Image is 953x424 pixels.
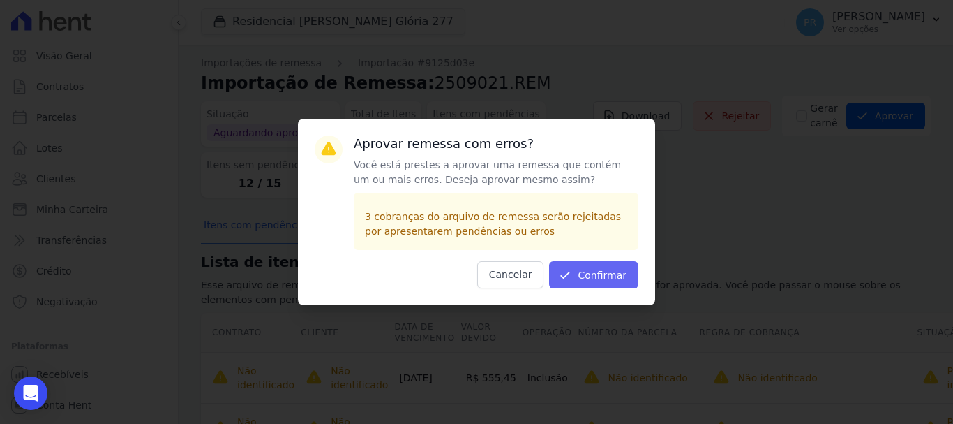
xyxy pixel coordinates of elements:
[354,136,638,152] h3: Aprovar remessa com erros?
[14,377,47,410] div: Open Intercom Messenger
[354,158,638,187] p: Você está prestes a aprovar uma remessa que contém um ou mais erros. Deseja aprovar mesmo assim?
[365,210,627,239] p: 3 cobranças do arquivo de remessa serão rejeitadas por apresentarem pendências ou erros
[549,261,638,288] button: Confirmar
[477,261,544,288] button: Cancelar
